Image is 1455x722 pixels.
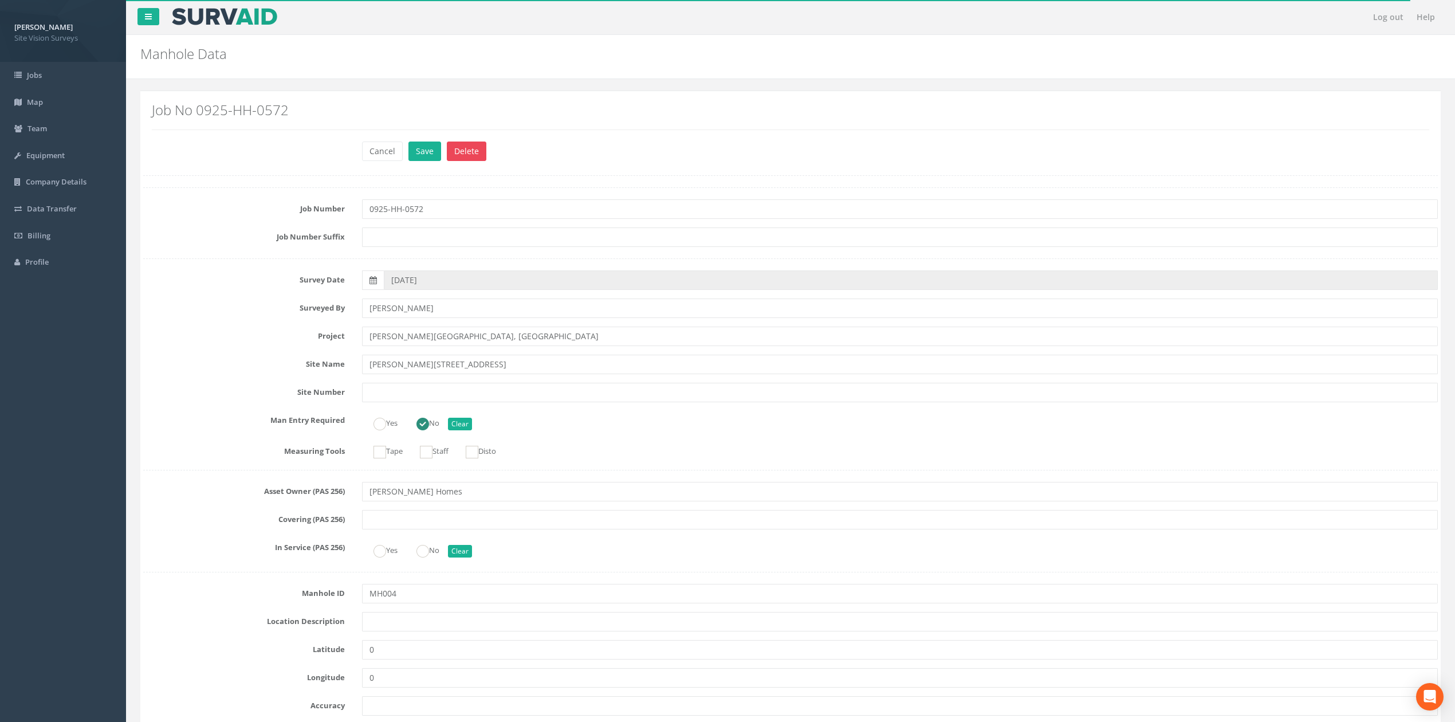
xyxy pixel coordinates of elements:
label: Site Number [135,383,353,398]
div: Open Intercom Messenger [1416,683,1444,711]
label: Staff [408,442,449,458]
label: Accuracy [135,696,353,711]
label: Longitude [135,668,353,683]
label: Job Number [135,199,353,214]
span: Profile [25,257,49,267]
span: Data Transfer [27,203,77,214]
button: Cancel [362,142,403,161]
label: Disto [454,442,496,458]
label: Location Description [135,612,353,627]
button: Delete [447,142,486,161]
label: No [405,541,439,558]
label: Yes [362,541,398,558]
label: Surveyed By [135,299,353,313]
label: Yes [362,414,398,430]
a: [PERSON_NAME] Site Vision Surveys [14,19,112,43]
h2: Job No 0925-HH-0572 [152,103,1429,117]
span: Billing [27,230,50,241]
label: Survey Date [135,270,353,285]
label: Manhole ID [135,584,353,599]
h2: Manhole Data [140,46,1221,61]
label: Site Name [135,355,353,370]
strong: [PERSON_NAME] [14,22,73,32]
span: Site Vision Surveys [14,33,112,44]
label: In Service (PAS 256) [135,538,353,553]
label: Latitude [135,640,353,655]
label: Job Number Suffix [135,227,353,242]
label: Asset Owner (PAS 256) [135,482,353,497]
label: Measuring Tools [135,442,353,457]
label: Covering (PAS 256) [135,510,353,525]
label: Tape [362,442,403,458]
button: Clear [448,418,472,430]
label: No [405,414,439,430]
span: Map [27,97,43,107]
label: Man Entry Required [135,411,353,426]
button: Save [408,142,441,161]
span: Company Details [26,176,86,187]
span: Equipment [26,150,65,160]
label: Project [135,327,353,342]
span: Team [27,123,47,134]
span: Jobs [27,70,42,80]
button: Clear [448,545,472,558]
